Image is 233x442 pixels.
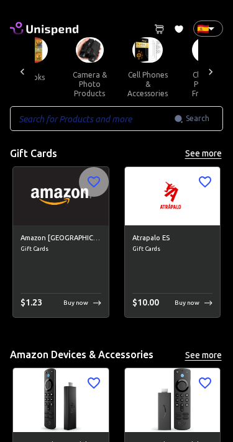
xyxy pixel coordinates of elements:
[117,63,178,106] button: cell phones & accessories
[132,233,213,244] h6: Atrapalo ES
[192,37,220,63] img: Climate Pledge Friendly
[125,368,221,431] img: Amazon Fire TV Stick with Alexa Voice Remote (includes TV controls), free &amp; live TV without c...
[21,233,101,244] h6: Amazon [GEOGRAPHIC_DATA]
[76,37,104,63] img: Camera & Photo Products
[13,368,109,431] img: Amazon Fire TV Stick 4K Max streaming device, Wi-Fi 6, Alexa Voice Remote (includes TV controls) ...
[193,20,223,37] div: 🇪🇸
[13,167,109,225] img: Amazon Spain image
[10,106,174,131] input: Search for Products and more
[21,297,42,307] span: $ 1.23
[10,348,153,361] h5: Amazon Devices & Accessories
[21,244,101,254] span: Gift Cards
[125,167,221,225] img: Atrapalo ES image
[132,37,163,63] img: Cell Phones & Accessories
[183,146,223,161] button: See more
[175,298,199,307] p: Buy now
[132,244,213,254] span: Gift Cards
[197,21,203,36] p: 🇪🇸
[63,298,88,307] p: Buy now
[10,147,57,160] h5: Gift Cards
[132,297,159,307] span: $ 10.00
[186,112,209,125] span: Search
[183,348,223,363] button: See more
[62,63,117,106] button: camera & photo products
